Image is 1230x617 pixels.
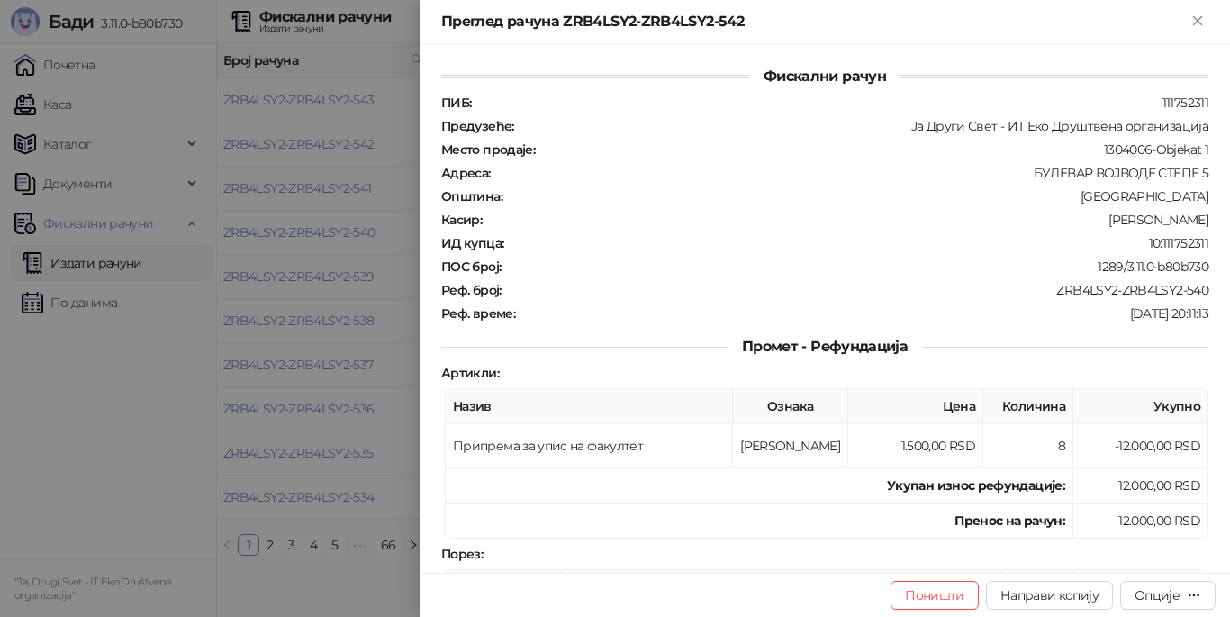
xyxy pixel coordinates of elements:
[441,305,515,322] strong: Реф. време :
[504,188,1210,204] div: [GEOGRAPHIC_DATA]
[441,235,503,251] strong: ИД купца :
[441,11,1187,32] div: Преглед рачуна ZRB4LSY2-ZRB4LSY2-542
[1073,424,1208,468] td: -12.000,00 RSD
[1000,587,1099,603] span: Направи копију
[441,95,471,111] strong: ПИБ :
[1073,468,1208,504] td: 12.000,00 RSD
[484,212,1210,228] div: [PERSON_NAME]
[1120,581,1216,610] button: Опције
[983,424,1073,468] td: 8
[1073,389,1208,424] th: Укупно
[749,68,900,85] span: Фискални рачун
[502,259,1210,275] div: 1289/3.11.0-b80b730
[441,259,501,275] strong: ПОС број :
[516,118,1210,134] div: Ја Други Свет - ИТ Еко Друштвена организација
[733,424,848,468] td: [PERSON_NAME]
[954,513,1065,529] strong: Пренос на рачун :
[441,546,483,562] strong: Порез :
[1001,570,1073,605] th: Стопа
[505,235,1210,251] div: 10:111752311
[441,118,514,134] strong: Предузеће :
[441,212,482,228] strong: Касир :
[537,141,1210,158] div: 1304006-Objekat 1
[473,95,1210,111] div: 111752311
[1073,570,1208,605] th: Порез
[561,570,1001,605] th: Име
[733,389,848,424] th: Ознака
[517,305,1210,322] div: [DATE] 20:11:13
[441,365,499,381] strong: Артикли :
[441,282,502,298] strong: Реф. број :
[1073,504,1208,539] td: 12.000,00 RSD
[446,424,733,468] td: Припрема за упис на факултет
[493,165,1210,181] div: БУЛЕВАР ВОЈВОДЕ СТЕПЕ 5
[441,141,535,158] strong: Место продаје :
[728,338,922,355] span: Промет - Рефундација
[848,424,983,468] td: 1.500,00 RSD
[446,570,561,605] th: Ознака
[891,581,979,610] button: Поништи
[887,477,1065,494] strong: Укупан износ рефундације :
[441,165,491,181] strong: Адреса :
[1135,587,1180,603] div: Опције
[1187,11,1208,32] button: Close
[446,389,733,424] th: Назив
[503,282,1210,298] div: ZRB4LSY2-ZRB4LSY2-540
[986,581,1113,610] button: Направи копију
[848,389,983,424] th: Цена
[983,389,1073,424] th: Количина
[441,188,502,204] strong: Општина :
